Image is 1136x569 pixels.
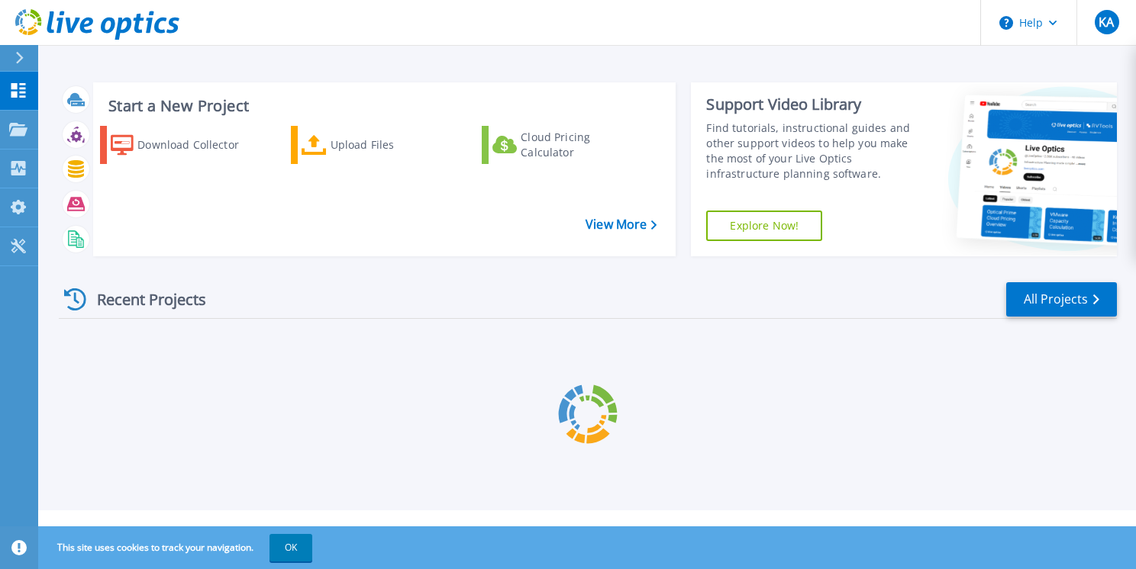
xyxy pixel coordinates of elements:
[269,534,312,561] button: OK
[706,95,919,114] div: Support Video Library
[482,126,638,164] a: Cloud Pricing Calculator
[586,217,657,232] a: View More
[137,130,253,160] div: Download Collector
[706,211,822,241] a: Explore Now!
[331,130,444,160] div: Upload Files
[1099,16,1114,28] span: KA
[42,534,312,561] span: This site uses cookies to track your navigation.
[521,130,634,160] div: Cloud Pricing Calculator
[1006,282,1117,317] a: All Projects
[291,126,447,164] a: Upload Files
[59,281,227,318] div: Recent Projects
[108,98,657,114] h3: Start a New Project
[100,126,257,164] a: Download Collector
[706,121,919,182] div: Find tutorials, instructional guides and other support videos to help you make the most of your L...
